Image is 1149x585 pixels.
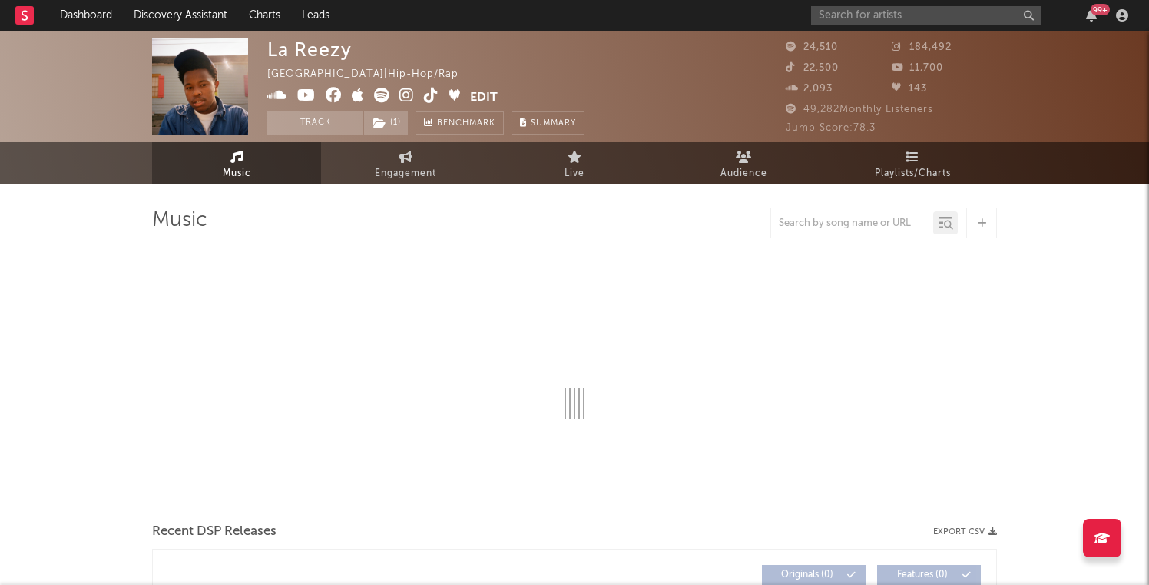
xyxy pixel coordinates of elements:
[786,84,833,94] span: 2,093
[892,63,943,73] span: 11,700
[828,142,997,184] a: Playlists/Charts
[267,111,363,135] button: Track
[437,115,495,133] span: Benchmark
[875,165,951,183] span: Playlists/Charts
[416,111,504,135] a: Benchmark
[223,165,251,183] span: Music
[364,111,408,135] button: (1)
[892,42,952,52] span: 184,492
[363,111,409,135] span: ( 1 )
[786,42,838,52] span: 24,510
[811,6,1041,25] input: Search for artists
[267,38,352,61] div: La Reezy
[786,63,839,73] span: 22,500
[490,142,659,184] a: Live
[786,105,933,115] span: 49,282 Monthly Listeners
[512,111,584,135] button: Summary
[771,218,933,230] input: Search by song name or URL
[786,123,876,133] span: Jump Score: 78.3
[531,119,576,128] span: Summary
[933,527,997,537] button: Export CSV
[1091,4,1110,15] div: 99 +
[762,565,866,585] button: Originals(0)
[720,165,767,183] span: Audience
[1086,9,1097,22] button: 99+
[659,142,828,184] a: Audience
[375,165,436,183] span: Engagement
[565,165,584,183] span: Live
[152,523,276,541] span: Recent DSP Releases
[267,65,476,84] div: [GEOGRAPHIC_DATA] | Hip-Hop/Rap
[877,565,981,585] button: Features(0)
[892,84,927,94] span: 143
[321,142,490,184] a: Engagement
[772,570,843,580] span: Originals ( 0 )
[887,570,958,580] span: Features ( 0 )
[152,142,321,184] a: Music
[470,88,498,107] button: Edit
